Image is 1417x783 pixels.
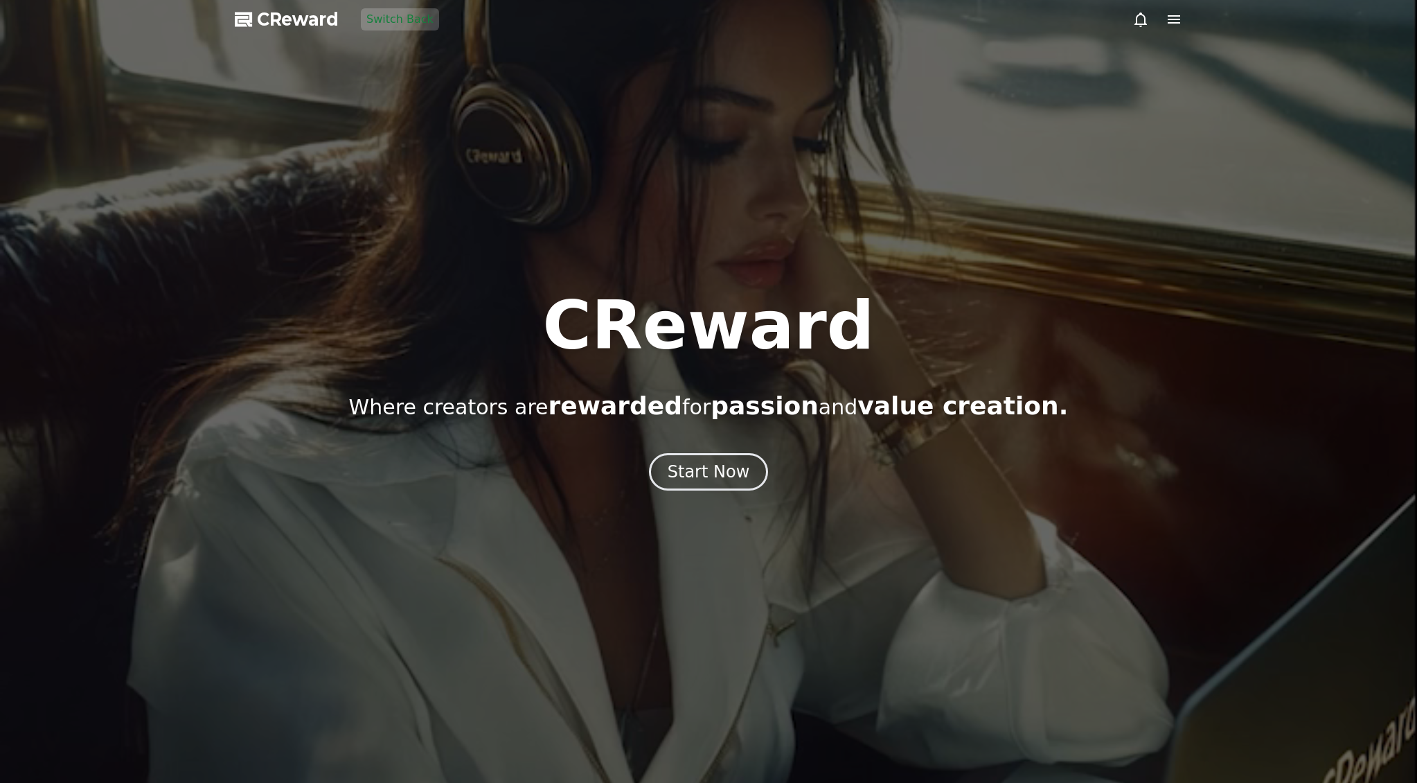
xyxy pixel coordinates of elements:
a: CReward [235,8,339,30]
div: Start Now [668,461,750,483]
button: Start Now [649,453,769,491]
span: passion [711,391,819,420]
p: Where creators are for and [349,392,1069,420]
a: Start Now [649,467,769,480]
span: value creation. [857,391,1068,420]
button: Switch Back [361,8,439,30]
h1: CReward [542,292,874,359]
span: rewarded [549,391,682,420]
span: CReward [257,8,339,30]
